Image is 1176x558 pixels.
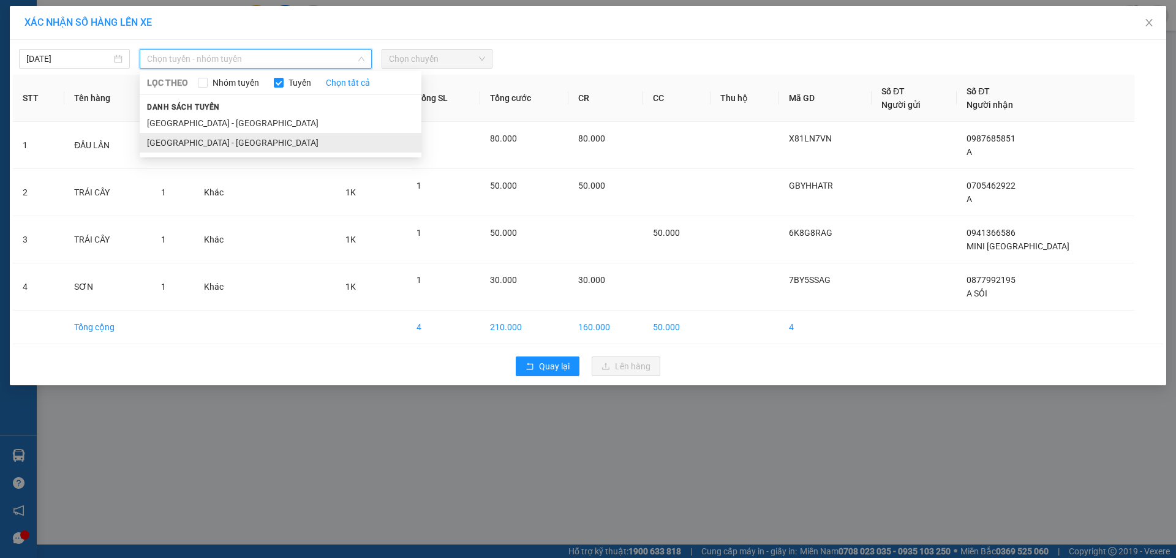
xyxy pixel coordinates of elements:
[64,75,151,122] th: Tên hàng
[1132,6,1166,40] button: Close
[490,134,517,143] span: 80.000
[407,75,480,122] th: Tổng SL
[13,263,64,311] td: 4
[147,50,364,68] span: Chọn tuyến - nhóm tuyến
[161,235,166,244] span: 1
[779,75,872,122] th: Mã GD
[284,76,316,89] span: Tuyến
[345,235,356,244] span: 1K
[490,275,517,285] span: 30.000
[26,52,111,66] input: 15/09/2025
[13,75,64,122] th: STT
[967,288,987,298] span: A SỎI
[407,311,480,344] td: 4
[389,50,485,68] span: Chọn chuyến
[358,55,365,62] span: down
[490,228,517,238] span: 50.000
[345,282,356,292] span: 1K
[326,76,370,89] a: Chọn tất cả
[140,113,421,133] li: [GEOGRAPHIC_DATA] - [GEOGRAPHIC_DATA]
[789,275,831,285] span: 7BY5SSAG
[64,122,151,169] td: ĐẦU LÂN
[140,133,421,153] li: [GEOGRAPHIC_DATA] - [GEOGRAPHIC_DATA]
[539,360,570,373] span: Quay lại
[1144,18,1154,28] span: close
[881,86,905,96] span: Số ĐT
[516,356,579,376] button: rollbackQuay lại
[967,181,1016,190] span: 0705462922
[578,181,605,190] span: 50.000
[490,181,517,190] span: 50.000
[161,282,166,292] span: 1
[13,216,64,263] td: 3
[194,216,251,263] td: Khác
[64,263,151,311] td: SƠN
[194,263,251,311] td: Khác
[643,311,710,344] td: 50.000
[147,76,188,89] span: LỌC THEO
[13,122,64,169] td: 1
[643,75,710,122] th: CC
[417,181,421,190] span: 1
[417,275,421,285] span: 1
[568,75,643,122] th: CR
[592,356,660,376] button: uploadLên hàng
[789,228,832,238] span: 6K8G8RAG
[967,100,1013,110] span: Người nhận
[208,76,264,89] span: Nhóm tuyến
[568,311,643,344] td: 160.000
[578,275,605,285] span: 30.000
[967,275,1016,285] span: 0877992195
[64,311,151,344] td: Tổng cộng
[417,228,421,238] span: 1
[480,311,568,344] td: 210.000
[779,311,872,344] td: 4
[161,187,166,197] span: 1
[967,134,1016,143] span: 0987685851
[345,187,356,197] span: 1K
[710,75,779,122] th: Thu hộ
[881,100,921,110] span: Người gửi
[24,17,152,28] span: XÁC NHẬN SỐ HÀNG LÊN XE
[578,134,605,143] span: 80.000
[64,216,151,263] td: TRÁI CÂY
[13,169,64,216] td: 2
[140,102,227,113] span: Danh sách tuyến
[967,241,1069,251] span: MINI [GEOGRAPHIC_DATA]
[967,86,990,96] span: Số ĐT
[64,169,151,216] td: TRÁI CÂY
[653,228,680,238] span: 50.000
[789,181,833,190] span: GBYHHATR
[967,147,972,157] span: A
[967,228,1016,238] span: 0941366586
[194,169,251,216] td: Khác
[526,362,534,372] span: rollback
[480,75,568,122] th: Tổng cước
[789,134,832,143] span: X81LN7VN
[967,194,972,204] span: A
